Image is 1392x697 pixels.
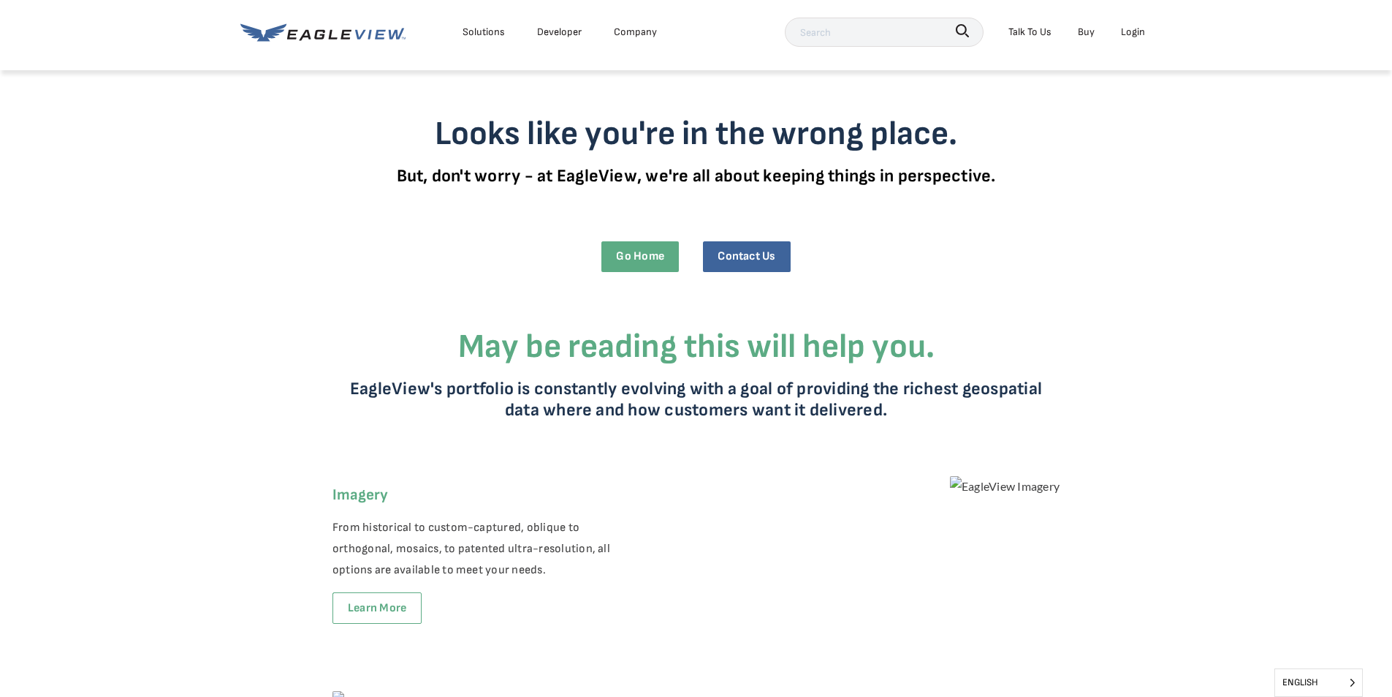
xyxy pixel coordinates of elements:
[463,23,505,41] div: Solutions
[601,241,679,271] a: Go Home
[332,592,422,624] a: Learn more
[785,18,984,47] input: Search
[1121,23,1145,41] div: Login
[346,378,1047,421] p: EagleView's portfolio is constantly evolving with a goal of providing the richest geospatial data...
[332,483,616,508] h6: Imagery
[614,23,657,41] div: Company
[1078,23,1095,41] a: Buy
[703,241,790,271] a: Contact Us
[1274,668,1363,697] aside: Language selected: English
[346,327,1047,367] h3: May be reading this will help you.
[1008,23,1051,41] div: Talk To Us
[305,165,1087,187] p: But, don't worry - at EagleView, we're all about keeping things in perspective.
[1275,669,1362,696] span: English
[332,518,616,581] p: From historical to custom-captured, oblique to orthogonal, mosaics, to patented ultra-resolution,...
[537,23,582,41] a: Developer
[305,114,1087,154] h3: Looks like you're in the wrong place.
[950,476,1060,497] img: EagleView Imagery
